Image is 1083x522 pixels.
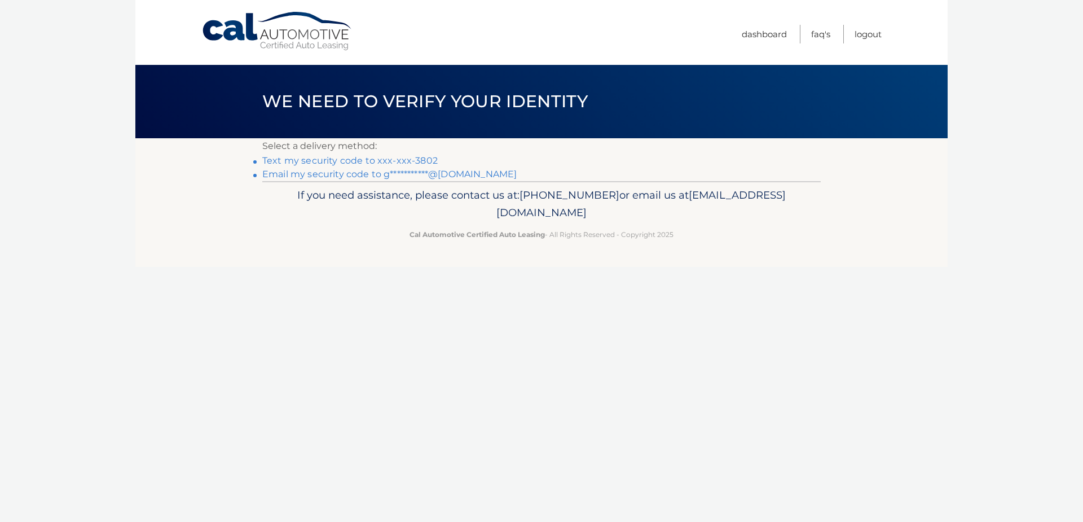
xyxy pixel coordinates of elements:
a: Logout [855,25,882,43]
span: [PHONE_NUMBER] [520,188,619,201]
a: FAQ's [811,25,830,43]
strong: Cal Automotive Certified Auto Leasing [410,230,545,239]
a: Text my security code to xxx-xxx-3802 [262,155,438,166]
a: Dashboard [742,25,787,43]
span: We need to verify your identity [262,91,588,112]
a: Cal Automotive [201,11,354,51]
p: Select a delivery method: [262,138,821,154]
p: - All Rights Reserved - Copyright 2025 [270,229,813,240]
p: If you need assistance, please contact us at: or email us at [270,186,813,222]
